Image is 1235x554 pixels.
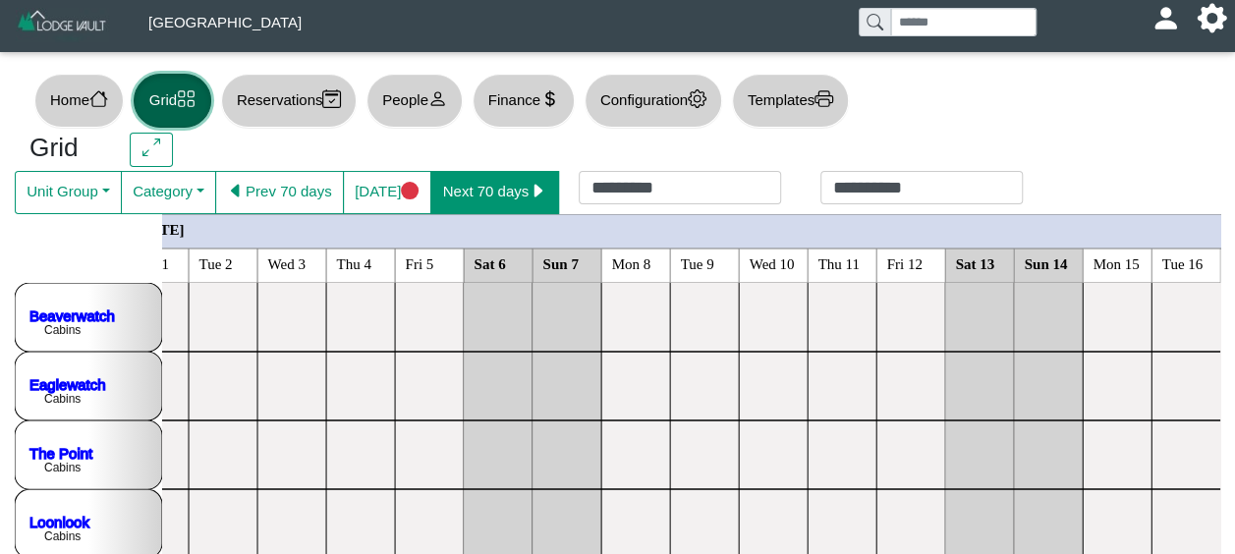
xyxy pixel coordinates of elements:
text: Sat 13 [956,255,995,271]
h3: Grid [29,133,100,164]
svg: printer [814,89,833,108]
text: Cabins [44,392,81,406]
text: Sat 6 [475,255,507,271]
svg: caret right fill [529,182,547,200]
text: Thu 4 [337,255,372,271]
svg: gear [688,89,706,108]
text: Tue 16 [1162,255,1204,271]
svg: arrows angle expand [142,138,161,157]
svg: house [89,89,108,108]
text: Mon 8 [612,255,651,271]
input: Check in [579,171,781,204]
svg: circle fill [401,182,420,200]
svg: caret left fill [227,182,246,200]
button: caret left fillPrev 70 days [215,171,344,214]
button: [DATE]circle fill [343,171,431,214]
text: Tue 9 [681,255,714,271]
text: Fri 12 [887,255,923,271]
a: Eaglewatch [29,375,106,392]
button: Financecurrency dollar [473,74,575,128]
button: Gridgrid [134,74,211,128]
button: Configurationgear [585,74,722,128]
svg: calendar2 check [322,89,341,108]
text: Thu 11 [818,255,860,271]
text: Sun 14 [1025,255,1068,271]
svg: currency dollar [540,89,559,108]
text: Wed 10 [750,255,795,271]
button: Category [121,171,216,214]
text: Sun 7 [543,255,580,271]
input: Check out [820,171,1023,204]
svg: search [867,14,882,29]
svg: person [428,89,447,108]
text: Cabins [44,461,81,474]
text: Wed 3 [268,255,306,271]
button: Templatesprinter [732,74,849,128]
a: Loonlook [29,513,89,529]
button: arrows angle expand [130,133,172,168]
a: The Point [29,444,93,461]
button: Unit Group [15,171,122,214]
text: Cabins [44,323,81,337]
text: Tue 2 [199,255,233,271]
text: Mon 15 [1094,255,1140,271]
text: Cabins [44,529,81,543]
text: Fri 5 [406,255,434,271]
button: Peopleperson [366,74,462,128]
img: Z [16,8,109,42]
a: Beaverwatch [29,306,115,323]
button: Homehouse [34,74,124,128]
svg: gear fill [1205,11,1219,26]
button: Next 70 dayscaret right fill [430,171,559,214]
svg: grid [177,89,196,108]
button: Reservationscalendar2 check [221,74,357,128]
svg: person fill [1158,11,1173,26]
